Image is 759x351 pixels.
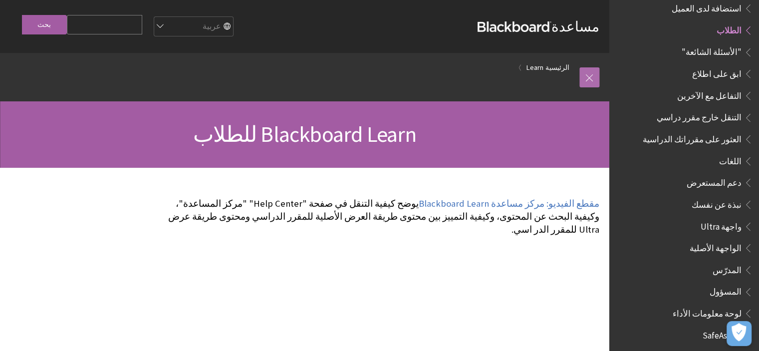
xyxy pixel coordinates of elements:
[158,197,599,237] p: يوضح كيفية التنقل في صفحة "Help Center" "مركز المساعدة"، وكيفية البحث عن المحتوى، وكيفية التمييز ...
[710,284,742,297] span: المسؤول
[713,262,742,275] span: المدرّس
[692,65,742,79] span: ابق على اطلاع
[703,327,742,341] span: SafeAssign
[701,218,742,232] span: واجهة Ultra
[727,321,752,346] button: فتح التفضيلات
[478,21,551,32] strong: Blackboard
[717,22,742,35] span: الطلاب
[673,305,742,319] span: لوحة معلومات الأداء
[690,240,742,253] span: الواجهة الأصلية
[657,109,742,123] span: التنقل خارج مقرر دراسي
[677,87,742,101] span: التفاعل مع الآخرين
[193,120,416,148] span: Blackboard Learn للطلاب
[153,17,233,37] select: Site Language Selector
[526,61,543,74] a: Learn
[643,131,742,144] span: العثور على مقرراتك الدراسية
[687,174,742,188] span: دعم المستعرض
[692,196,742,210] span: نبذة عن نفسك
[545,61,569,74] a: الرئيسية
[419,198,599,210] a: مقطع الفيديو: مركز مساعدة Blackboard Learn
[719,153,742,166] span: اللغات
[478,17,599,35] a: مساعدةBlackboard
[22,15,67,34] input: بحث
[682,44,742,57] span: "الأسئلة الشائعة"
